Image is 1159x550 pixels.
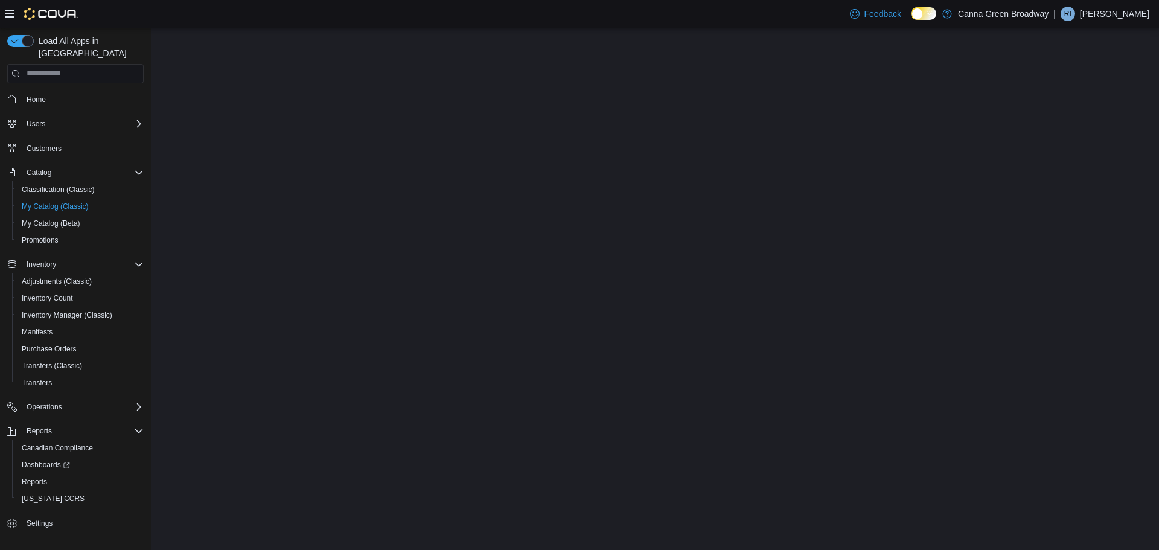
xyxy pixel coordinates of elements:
[17,441,98,455] a: Canadian Compliance
[12,198,148,215] button: My Catalog (Classic)
[22,235,59,245] span: Promotions
[17,376,144,390] span: Transfers
[12,324,148,341] button: Manifests
[17,342,144,356] span: Purchase Orders
[22,516,57,531] a: Settings
[22,424,57,438] button: Reports
[1080,7,1149,21] p: [PERSON_NAME]
[12,181,148,198] button: Classification (Classic)
[2,398,148,415] button: Operations
[22,117,50,131] button: Users
[17,216,144,231] span: My Catalog (Beta)
[27,168,51,177] span: Catalog
[27,144,62,153] span: Customers
[22,185,95,194] span: Classification (Classic)
[17,199,94,214] a: My Catalog (Classic)
[2,115,148,132] button: Users
[27,260,56,269] span: Inventory
[17,376,57,390] a: Transfers
[12,374,148,391] button: Transfers
[17,458,75,472] a: Dashboards
[22,327,53,337] span: Manifests
[34,35,144,59] span: Load All Apps in [GEOGRAPHIC_DATA]
[17,308,144,322] span: Inventory Manager (Classic)
[17,458,144,472] span: Dashboards
[22,92,144,107] span: Home
[27,119,45,129] span: Users
[2,423,148,440] button: Reports
[22,165,144,180] span: Catalog
[1064,7,1071,21] span: RI
[12,490,148,507] button: [US_STATE] CCRS
[17,359,144,373] span: Transfers (Classic)
[958,7,1049,21] p: Canna Green Broadway
[17,342,81,356] a: Purchase Orders
[17,233,144,248] span: Promotions
[17,325,57,339] a: Manifests
[17,216,85,231] a: My Catalog (Beta)
[12,473,148,490] button: Reports
[24,8,78,20] img: Cova
[22,257,144,272] span: Inventory
[17,233,63,248] a: Promotions
[12,440,148,456] button: Canadian Compliance
[17,475,144,489] span: Reports
[22,344,77,354] span: Purchase Orders
[12,357,148,374] button: Transfers (Classic)
[17,359,87,373] a: Transfers (Classic)
[22,424,144,438] span: Reports
[22,378,52,388] span: Transfers
[17,308,117,322] a: Inventory Manager (Classic)
[12,456,148,473] a: Dashboards
[27,519,53,528] span: Settings
[27,402,62,412] span: Operations
[864,8,901,20] span: Feedback
[17,291,144,305] span: Inventory Count
[22,477,47,487] span: Reports
[2,514,148,532] button: Settings
[17,199,144,214] span: My Catalog (Classic)
[22,141,66,156] a: Customers
[17,491,89,506] a: [US_STATE] CCRS
[22,361,82,371] span: Transfers (Classic)
[22,443,93,453] span: Canadian Compliance
[2,139,148,157] button: Customers
[22,117,144,131] span: Users
[1053,7,1056,21] p: |
[17,441,144,455] span: Canadian Compliance
[22,460,70,470] span: Dashboards
[22,400,144,414] span: Operations
[17,491,144,506] span: Washington CCRS
[22,277,92,286] span: Adjustments (Classic)
[17,182,100,197] a: Classification (Classic)
[22,165,56,180] button: Catalog
[12,341,148,357] button: Purchase Orders
[1061,7,1075,21] div: Raven Irwin
[22,494,85,504] span: [US_STATE] CCRS
[27,95,46,104] span: Home
[27,426,52,436] span: Reports
[17,274,97,289] a: Adjustments (Classic)
[22,257,61,272] button: Inventory
[22,219,80,228] span: My Catalog (Beta)
[17,182,144,197] span: Classification (Classic)
[17,274,144,289] span: Adjustments (Classic)
[12,307,148,324] button: Inventory Manager (Classic)
[17,475,52,489] a: Reports
[22,400,67,414] button: Operations
[22,310,112,320] span: Inventory Manager (Classic)
[2,91,148,108] button: Home
[22,202,89,211] span: My Catalog (Classic)
[12,215,148,232] button: My Catalog (Beta)
[2,164,148,181] button: Catalog
[22,92,51,107] a: Home
[2,256,148,273] button: Inventory
[12,290,148,307] button: Inventory Count
[17,325,144,339] span: Manifests
[17,291,78,305] a: Inventory Count
[12,273,148,290] button: Adjustments (Classic)
[911,7,936,20] input: Dark Mode
[845,2,906,26] a: Feedback
[22,141,144,156] span: Customers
